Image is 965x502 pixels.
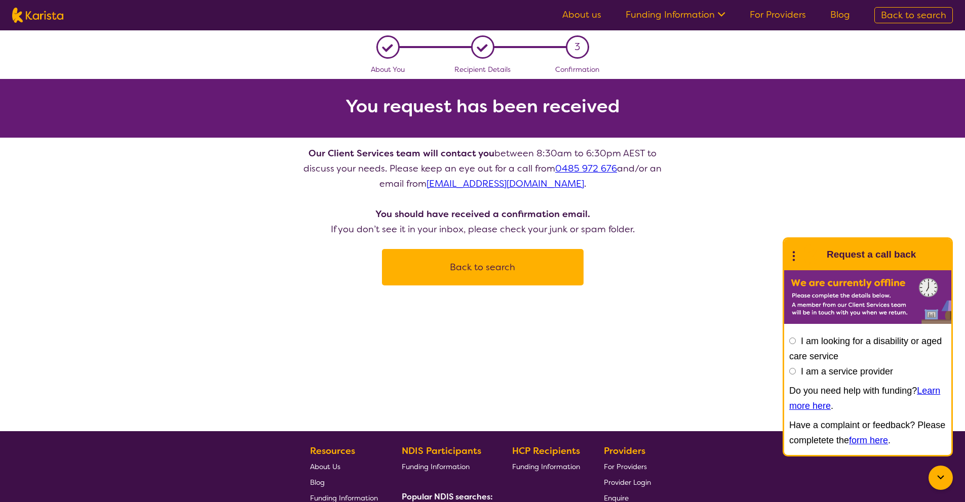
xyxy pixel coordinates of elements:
a: For Providers [750,9,806,21]
b: You should have received a confirmation email. [375,208,590,220]
img: Karista offline chat form to request call back [784,270,951,324]
a: Blog [830,9,850,21]
span: Funding Information [512,462,580,471]
img: Karista [800,244,821,265]
a: Back to search [382,249,584,285]
span: Funding Information [402,462,470,471]
b: Resources [310,445,355,457]
a: About Us [310,458,378,474]
span: Blog [310,478,325,487]
b: Providers [604,445,645,457]
span: About Us [310,462,340,471]
div: L [380,39,396,55]
b: Popular NDIS searches: [402,491,493,502]
span: For Providers [604,462,647,471]
span: Back to search [881,9,946,21]
a: Blog [310,474,378,490]
p: Do you need help with funding? . [789,383,946,413]
span: Confirmation [555,65,599,74]
span: About You [371,65,405,74]
label: I am looking for a disability or aged care service [789,336,942,361]
a: Funding Information [402,458,489,474]
b: Our Client Services team will contact you [308,147,494,159]
a: 0485 972 676 [555,162,617,175]
a: Funding Information [626,9,725,21]
label: I am a service provider [801,366,893,377]
a: Provider Login [604,474,651,490]
h2: You request has been received [345,97,620,115]
a: For Providers [604,458,651,474]
div: L [475,39,490,55]
p: between 8:30am to 6:30pm AEST to discuss your needs. Please keep an eye out for a call from and/o... [300,146,665,237]
a: Funding Information [512,458,580,474]
a: form here [849,435,888,445]
p: Have a complaint or feedback? Please completete the . [789,417,946,448]
span: 3 [574,39,580,55]
a: Back to search [874,7,953,23]
a: [EMAIL_ADDRESS][DOMAIN_NAME] [427,178,584,190]
b: NDIS Participants [402,445,481,457]
span: Recipient Details [454,65,511,74]
span: Provider Login [604,478,651,487]
b: HCP Recipients [512,445,580,457]
button: Back to search [394,252,571,282]
img: Karista logo [12,8,63,23]
a: About us [562,9,601,21]
h1: Request a call back [827,247,916,262]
